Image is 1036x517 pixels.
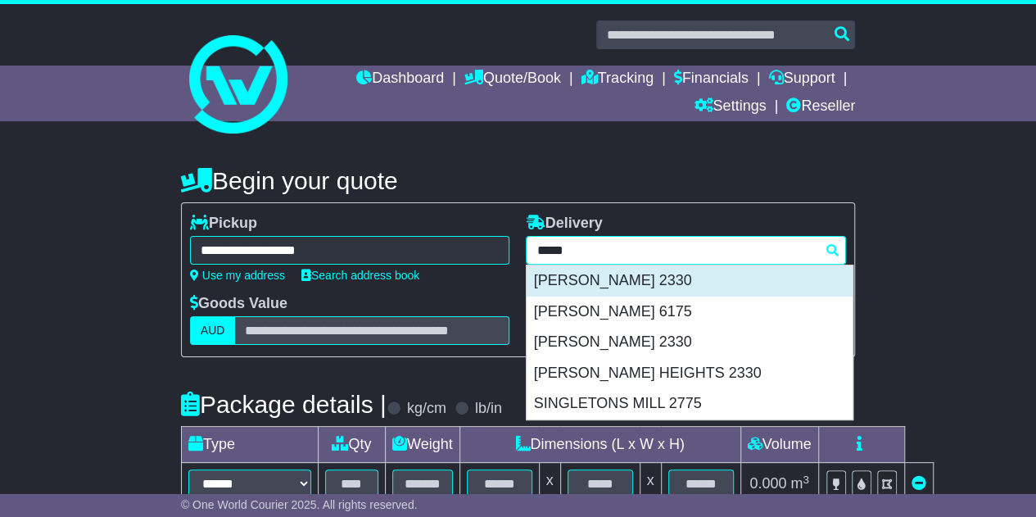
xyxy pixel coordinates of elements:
sup: 3 [803,474,809,486]
a: Dashboard [356,66,444,93]
div: SINGLETONS MILL 2775 [527,388,853,419]
a: Use my address [190,269,285,282]
a: Search address book [301,269,419,282]
h4: Begin your quote [181,167,855,194]
a: Reseller [786,93,855,121]
td: x [539,463,560,506]
label: Goods Value [190,295,287,313]
label: lb/in [475,400,502,418]
h4: Package details | [181,391,387,418]
td: Volume [740,427,818,463]
div: [PERSON_NAME] 6175 [527,297,853,328]
typeahead: Please provide city [526,236,846,265]
a: Remove this item [912,475,926,492]
div: [PERSON_NAME] HEIGHTS 2330 [527,358,853,389]
div: [PERSON_NAME] 2330 [527,265,853,297]
label: Pickup [190,215,257,233]
a: Financials [674,66,749,93]
label: AUD [190,316,236,345]
span: m [790,475,809,492]
div: [PERSON_NAME] 2330 [527,327,853,358]
td: Qty [318,427,385,463]
a: Quote/Book [464,66,561,93]
a: Tracking [581,66,654,93]
td: Weight [385,427,459,463]
span: © One World Courier 2025. All rights reserved. [181,498,418,511]
label: Delivery [526,215,602,233]
td: Dimensions (L x W x H) [459,427,740,463]
a: Settings [694,93,766,121]
td: x [640,463,661,506]
td: Type [181,427,318,463]
a: Support [768,66,835,93]
label: kg/cm [407,400,446,418]
span: 0.000 [749,475,786,492]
